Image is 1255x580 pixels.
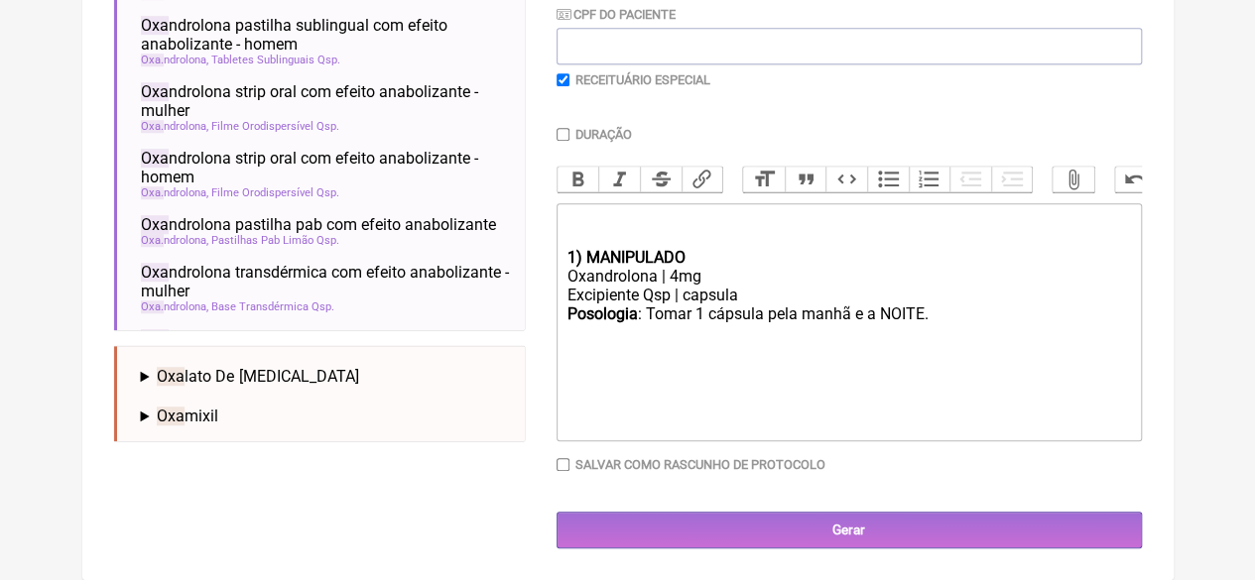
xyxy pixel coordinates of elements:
button: Attach Files [1053,167,1094,192]
strong: 1) MANIPULADO [566,248,685,267]
label: CPF do Paciente [557,7,676,22]
span: Tabletes Sublinguais Qsp [211,54,340,66]
button: Undo [1115,167,1157,192]
button: Quote [785,167,826,192]
span: ndrolona pastilha pab com efeito anabolizante [141,215,496,234]
span: Oxa [141,263,169,282]
button: Increase Level [991,167,1033,192]
span: ndrolona [141,54,208,66]
button: Italic [598,167,640,192]
span: Oxa [141,120,164,133]
span: Oxa [157,367,185,386]
span: ndrolona pastilha sublingual com efeito anabolizante - mulher [141,329,509,367]
span: Oxa [157,406,185,425]
button: Bullets [867,167,909,192]
span: Oxa [141,149,169,168]
span: mixil [157,406,218,425]
button: Bold [558,167,599,192]
span: Oxa [141,16,169,35]
span: Base Transdérmica Qsp [211,300,334,313]
span: Oxa [141,234,164,247]
span: ndrolona [141,300,208,313]
span: Oxa [141,54,164,66]
span: ndrolona transdérmica com efeito anabolizante - mulher [141,263,509,300]
div: : Tomar 1 cápsula pela manhã e a NOITE. ㅤ [566,304,1130,344]
span: ndrolona [141,186,208,199]
button: Code [825,167,867,192]
button: Heading [743,167,785,192]
span: ndrolona strip oral com efeito anabolizante - homem [141,149,509,186]
span: ndrolona pastilha sublingual com efeito anabolizante - homem [141,16,509,54]
span: lato De [MEDICAL_DATA] [157,367,358,386]
span: Oxa [141,300,164,313]
div: Excipiente Qsp | capsula [566,286,1130,304]
span: Oxa [141,186,164,199]
summary: Oxalato De [MEDICAL_DATA] [141,367,509,386]
label: Salvar como rascunho de Protocolo [575,457,825,472]
span: Filme Orodispersível Qsp [211,186,339,199]
label: Duração [575,127,632,142]
span: ndrolona [141,120,208,133]
div: Oxandrolona | 4mg [566,267,1130,286]
span: Oxa [141,329,169,348]
span: Filme Orodispersível Qsp [211,120,339,133]
span: ndrolona strip oral com efeito anabolizante - mulher [141,82,509,120]
button: Numbers [909,167,950,192]
span: Oxa [141,215,169,234]
button: Link [682,167,723,192]
label: Receituário Especial [575,72,710,87]
span: ndrolona [141,234,208,247]
button: Decrease Level [949,167,991,192]
span: Pastilhas Pab Limão Qsp [211,234,339,247]
input: Gerar [557,512,1142,548]
button: Strikethrough [640,167,682,192]
summary: Oxamixil [141,406,509,425]
strong: Posologia [566,304,637,323]
span: Oxa [141,82,169,101]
